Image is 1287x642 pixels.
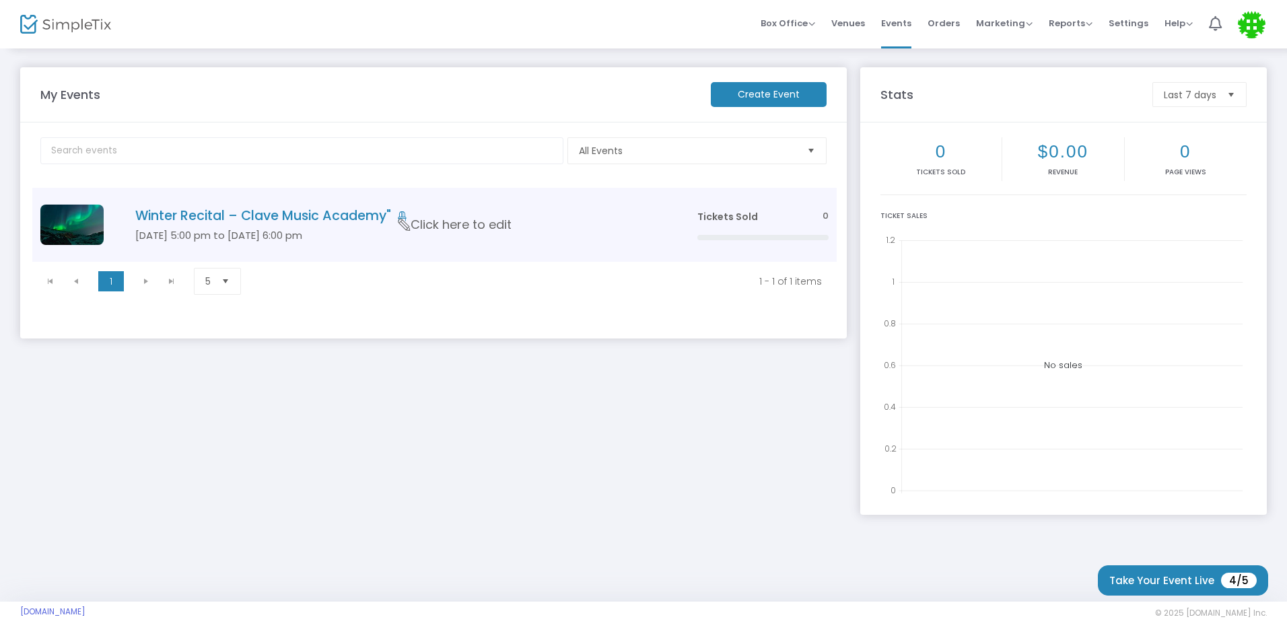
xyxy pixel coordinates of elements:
[1109,6,1148,40] span: Settings
[802,138,821,164] button: Select
[1164,17,1193,30] span: Help
[34,85,704,104] m-panel-title: My Events
[1164,88,1216,102] span: Last 7 days
[32,188,837,262] div: Data table
[874,85,1146,104] m-panel-title: Stats
[135,229,657,242] h5: [DATE] 5:00 pm to [DATE] 6:00 pm
[880,231,1247,500] div: No sales
[928,6,960,40] span: Orders
[20,606,85,617] a: [DOMAIN_NAME]
[98,271,124,291] span: Page 1
[1221,573,1257,588] span: 4/5
[823,210,829,223] span: 0
[881,6,911,40] span: Events
[1005,167,1121,177] p: Revenue
[265,275,823,288] kendo-pager-info: 1 - 1 of 1 items
[880,211,1247,221] div: Ticket Sales
[883,141,999,162] h2: 0
[1098,565,1268,596] button: Take Your Event Live4/5
[711,82,827,107] m-button: Create Event
[205,275,211,288] span: 5
[1155,608,1267,618] span: © 2025 [DOMAIN_NAME] Inc.
[216,269,235,294] button: Select
[831,6,865,40] span: Venues
[976,17,1033,30] span: Marketing
[1127,167,1244,177] p: Page Views
[579,144,796,157] span: All Events
[1222,83,1241,106] button: Select
[1005,141,1121,162] h2: $0.00
[40,137,563,164] input: Search events
[398,216,512,234] span: Click here to edit
[135,208,657,223] h4: Winter Recital – Clave Music Academy"
[761,17,815,30] span: Box Office
[1049,17,1092,30] span: Reports
[697,210,758,223] span: Tickets Sold
[883,167,999,177] p: Tickets sold
[1127,141,1244,162] h2: 0
[40,205,104,245] img: img_lights.jpg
